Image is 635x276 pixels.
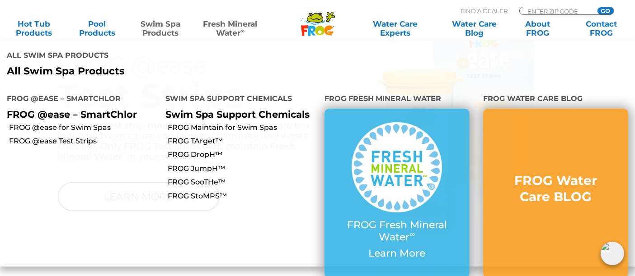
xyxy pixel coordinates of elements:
[9,19,58,37] a: Hot TubProducts
[343,219,452,243] p: FROG Fresh Mineral Water
[409,230,415,239] sup: ∞
[450,19,499,37] a: Water CareBlog
[168,123,317,133] a: FROG Maintain for Swim Spas
[165,91,310,109] h4: Swim Spa Support Chemicals
[461,7,508,15] p: Find A Dealer
[513,19,562,37] a: AboutFROG
[343,248,452,259] p: Learn More
[9,123,159,133] a: FROG @ease for Swim Spas
[527,7,588,15] input: Zip Code Form
[168,164,317,174] a: FROG JumpH™
[9,136,159,146] a: FROG @ease Test Strips
[72,19,122,37] a: PoolProducts
[501,172,610,214] a: FROG Water Care BLOG
[7,91,152,109] h4: FROG @ease – SmartChlor
[168,191,317,201] a: FROG StoMPS™
[168,150,317,160] a: FROG DropH™
[325,91,470,109] h4: FROG Fresh Mineral Water
[483,91,628,109] h4: FROG Water Care BLOG
[168,177,317,187] a: FROG SooTHe™
[601,242,624,265] img: openIcon
[7,47,311,65] h4: All Swim Spa Products
[343,122,452,264] a: FROG Fresh Mineral Water∞ Learn More
[7,109,152,120] p: FROG @ease – SmartChlor
[355,19,435,37] a: Water CareExperts
[240,28,245,34] sup: ∞
[577,19,626,37] a: ContactFROG
[199,19,261,37] a: Fresh MineralWater∞
[136,19,185,37] a: Swim SpaProducts
[7,65,311,77] a: All Swim Spa Products
[597,7,614,14] input: GO
[168,136,317,146] a: FROG TArget™
[501,172,610,205] h3: FROG Water Care BLOG
[165,109,310,120] a: Swim Spa Support Chemicals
